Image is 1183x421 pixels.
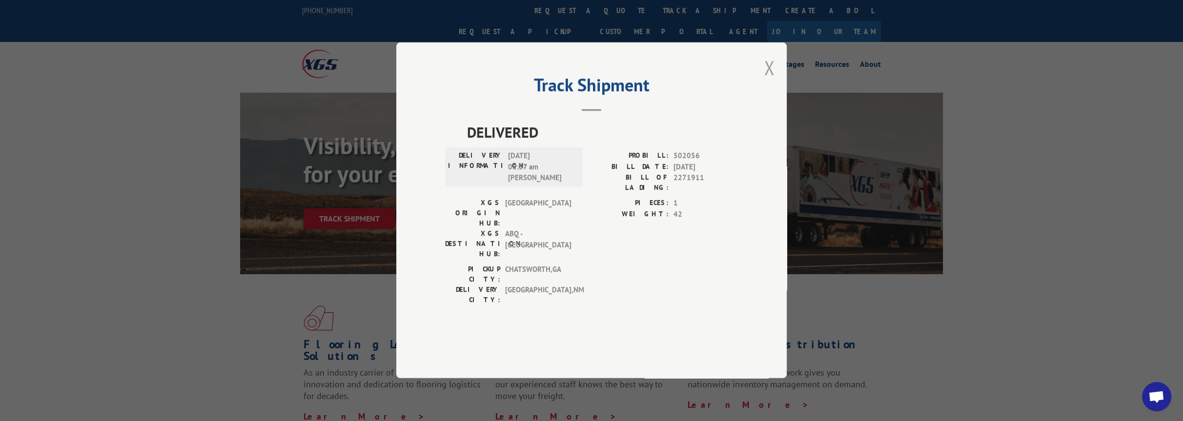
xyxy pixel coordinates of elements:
button: Close modal [764,55,775,80]
span: [GEOGRAPHIC_DATA] , NM [505,285,571,305]
span: [GEOGRAPHIC_DATA] [505,198,571,229]
span: [DATE] 08:57 am [PERSON_NAME] [508,151,574,184]
label: BILL DATE: [591,161,669,173]
label: PIECES: [591,198,669,209]
label: DELIVERY INFORMATION: [448,151,503,184]
label: BILL OF LADING: [591,173,669,193]
label: WEIGHT: [591,209,669,220]
span: 502056 [673,151,738,162]
span: ABQ - [GEOGRAPHIC_DATA] [505,229,571,260]
span: DELIVERED [467,121,738,143]
span: [DATE] [673,161,738,173]
label: XGS ORIGIN HUB: [445,198,500,229]
span: 2271911 [673,173,738,193]
label: XGS DESTINATION HUB: [445,229,500,260]
span: 42 [673,209,738,220]
span: 1 [673,198,738,209]
h2: Track Shipment [445,78,738,97]
label: PROBILL: [591,151,669,162]
span: CHATSWORTH , GA [505,264,571,285]
label: DELIVERY CITY: [445,285,500,305]
label: PICKUP CITY: [445,264,500,285]
div: Open chat [1142,382,1171,411]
